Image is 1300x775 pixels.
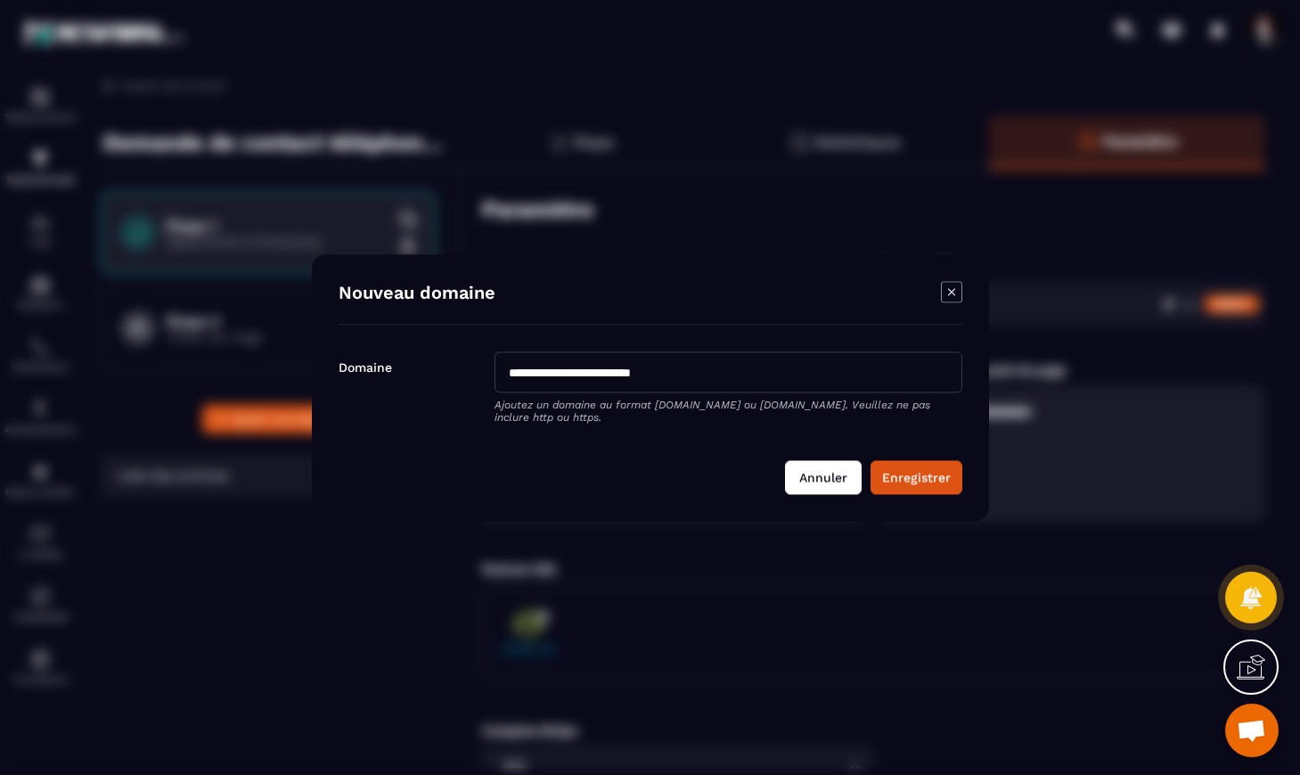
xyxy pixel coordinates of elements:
label: Domaine [339,359,392,374]
p: Ajoutez un domaine au format [DOMAIN_NAME] ou [DOMAIN_NAME]. Veuillez ne pas inclure http ou https. [495,398,962,423]
button: Enregistrer [871,460,962,494]
a: Ouvrir le chat [1225,704,1279,757]
button: Annuler [785,460,862,494]
h4: Nouveau domaine [339,281,495,306]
